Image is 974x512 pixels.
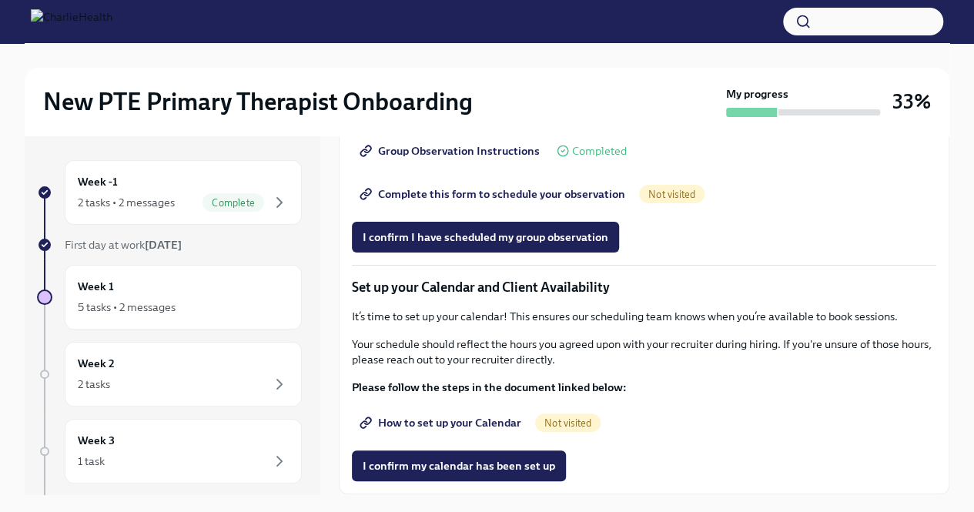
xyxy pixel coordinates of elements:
span: Completed [572,146,627,157]
p: Set up your Calendar and Client Availability [352,278,936,296]
span: Complete this form to schedule your observation [363,186,625,202]
strong: Please follow the steps in the document linked below: [352,380,627,394]
div: 2 tasks • 2 messages [78,195,175,210]
a: How to set up your Calendar [352,407,532,438]
h6: Week 1 [78,278,114,295]
a: Week 15 tasks • 2 messages [37,265,302,330]
h6: Week 2 [78,355,115,372]
span: I confirm my calendar has been set up [363,458,555,474]
h3: 33% [892,88,931,115]
button: I confirm I have scheduled my group observation [352,222,619,253]
img: CharlieHealth [31,9,112,34]
div: 2 tasks [78,376,110,392]
a: Week 22 tasks [37,342,302,407]
span: Not visited [535,417,601,429]
a: Group Observation Instructions [352,136,551,166]
span: How to set up your Calendar [363,415,521,430]
a: Week 31 task [37,419,302,484]
p: Your schedule should reflect the hours you agreed upon with your recruiter during hiring. If you'... [352,336,936,367]
a: Week -12 tasks • 2 messagesComplete [37,160,302,225]
strong: [DATE] [145,238,182,252]
div: 5 tasks • 2 messages [78,300,176,315]
h2: New PTE Primary Therapist Onboarding [43,86,473,117]
span: First day at work [65,238,182,252]
h6: Week 3 [78,432,115,449]
span: Group Observation Instructions [363,143,540,159]
a: Complete this form to schedule your observation [352,179,636,209]
span: Not visited [639,189,705,200]
button: I confirm my calendar has been set up [352,450,566,481]
h6: Week -1 [78,173,118,190]
span: Complete [202,197,264,209]
span: I confirm I have scheduled my group observation [363,229,608,245]
p: It’s time to set up your calendar! This ensures our scheduling team knows when you’re available t... [352,309,936,324]
a: First day at work[DATE] [37,237,302,253]
strong: My progress [726,86,788,102]
div: 1 task [78,453,105,469]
